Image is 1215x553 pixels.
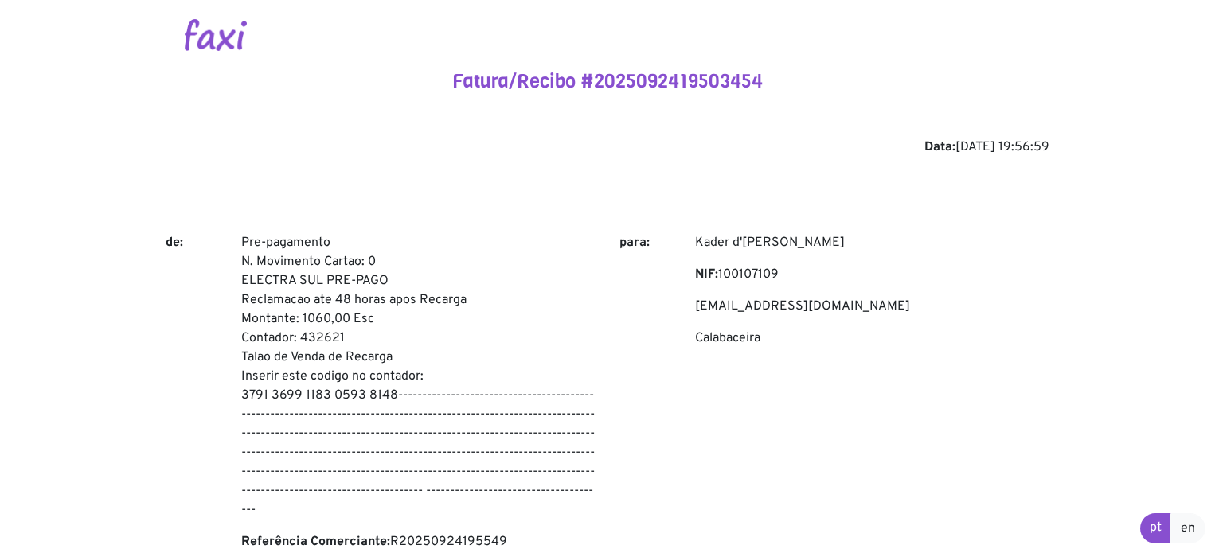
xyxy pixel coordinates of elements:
b: para: [619,235,650,251]
p: Calabaceira [695,329,1049,348]
div: [DATE] 19:56:59 [166,138,1049,157]
b: NIF: [695,267,718,282]
p: 100107109 [695,265,1049,284]
b: Data: [924,139,955,155]
b: de: [166,235,183,251]
b: Referência Comerciante: [241,534,390,550]
p: [EMAIL_ADDRESS][DOMAIN_NAME] [695,297,1049,316]
a: pt [1140,513,1171,543]
p: Kader d'[PERSON_NAME] [695,233,1049,252]
a: en [1170,513,1205,543]
p: R20250924195549 [241,532,596,551]
h4: Fatura/Recibo #2025092419503454 [166,70,1049,93]
p: Pre-pagamento N. Movimento Cartao: 0 ELECTRA SUL PRE-PAGO Reclamacao ate 48 horas apos Recarga Mo... [241,233,596,520]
